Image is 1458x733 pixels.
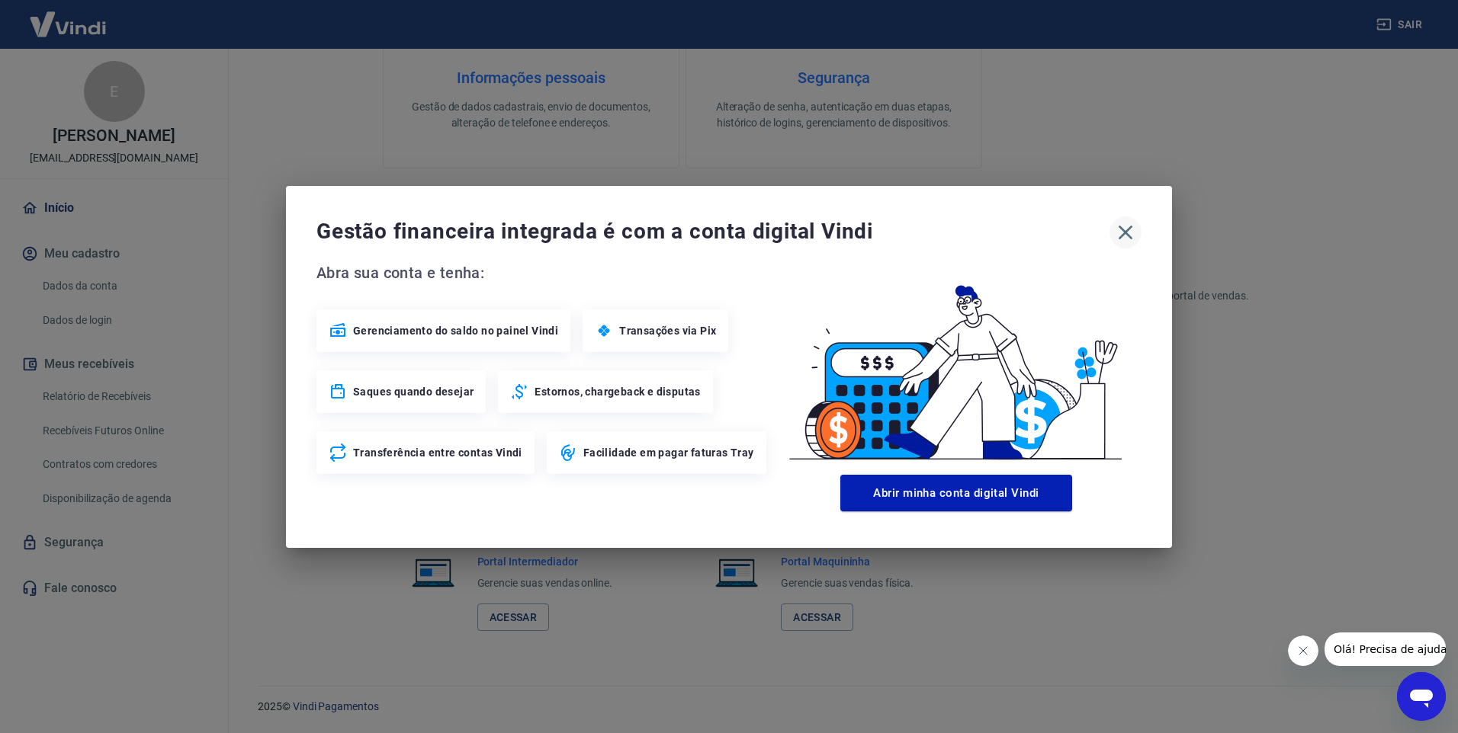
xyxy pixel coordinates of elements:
span: Saques quando desejar [353,384,474,399]
span: Olá! Precisa de ajuda? [9,11,128,23]
span: Gerenciamento do saldo no painel Vindi [353,323,558,338]
span: Gestão financeira integrada é com a conta digital Vindi [316,216,1110,247]
img: Good Billing [771,261,1142,469]
span: Transferência entre contas Vindi [353,445,522,460]
span: Estornos, chargeback e disputas [535,384,700,399]
iframe: Mensagem da empresa [1325,632,1446,666]
span: Transações via Pix [619,323,716,338]
span: Abra sua conta e tenha: [316,261,771,285]
iframe: Fechar mensagem [1288,635,1318,666]
span: Facilidade em pagar faturas Tray [583,445,754,460]
iframe: Botão para abrir a janela de mensagens [1397,672,1446,721]
button: Abrir minha conta digital Vindi [840,475,1072,511]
